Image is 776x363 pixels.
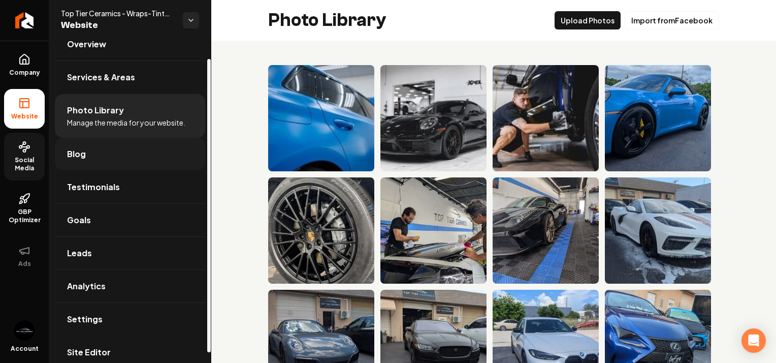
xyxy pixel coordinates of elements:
[4,208,45,224] span: GBP Optimizer
[55,303,205,336] a: Settings
[555,11,621,29] button: Upload Photos
[7,112,42,120] span: Website
[4,133,45,180] a: Social Media
[55,171,205,203] a: Testimonials
[14,260,35,268] span: Ads
[55,270,205,302] a: Analytics
[61,8,175,18] span: Top Tier Ceramics - Wraps-Tints-Details
[4,45,45,85] a: Company
[67,38,106,50] span: Overview
[67,181,120,193] span: Testimonials
[605,177,711,284] img: White Corvette C8 being washed with foam at a car detailing service.
[67,280,106,292] span: Analytics
[4,156,45,172] span: Social Media
[380,65,487,171] img: Black Porsche sports car with sleek design in modern automotive shop setting.
[14,320,35,341] img: Top Tier Ceramics
[11,345,39,353] span: Account
[14,320,35,341] button: Open user button
[605,65,711,171] img: Blue convertible sports car with black wheels and yellow brake calipers parked outdoors.
[268,10,386,31] h2: Photo Library
[625,11,719,29] button: Import fromFacebook
[55,28,205,60] a: Overview
[4,185,45,232] a: GBP Optimizer
[67,117,185,128] span: Manage the media for your website.
[5,69,44,77] span: Company
[493,177,599,284] img: Black luxury sports car showcased in a clean garage with blue flooring and bright lighting.
[67,313,103,325] span: Settings
[67,346,111,358] span: Site Editor
[67,214,91,226] span: Goals
[4,236,45,276] button: Ads
[55,204,205,236] a: Goals
[55,138,205,170] a: Blog
[55,61,205,94] a: Services & Areas
[61,18,175,33] span: Website
[15,12,34,28] img: Rebolt Logo
[67,104,124,116] span: Photo Library
[67,71,135,83] span: Services & Areas
[67,247,92,259] span: Leads
[67,148,86,160] span: Blog
[380,177,487,284] img: Two technicians applying ceramic coating to a vehicle at Top Tier Ceramics.
[55,237,205,269] a: Leads
[268,177,374,284] img: Black alloy wheel of a Porsche with Continental ProContact tire, showcasing modern design.
[741,328,766,353] div: Open Intercom Messenger
[493,65,599,171] img: Auto technician detailing car exterior in an auto shop, focusing on cleanliness and precision.
[268,65,374,171] img: Close-up of a blue car's rear view, highlighting sleek curves and modern design elements.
